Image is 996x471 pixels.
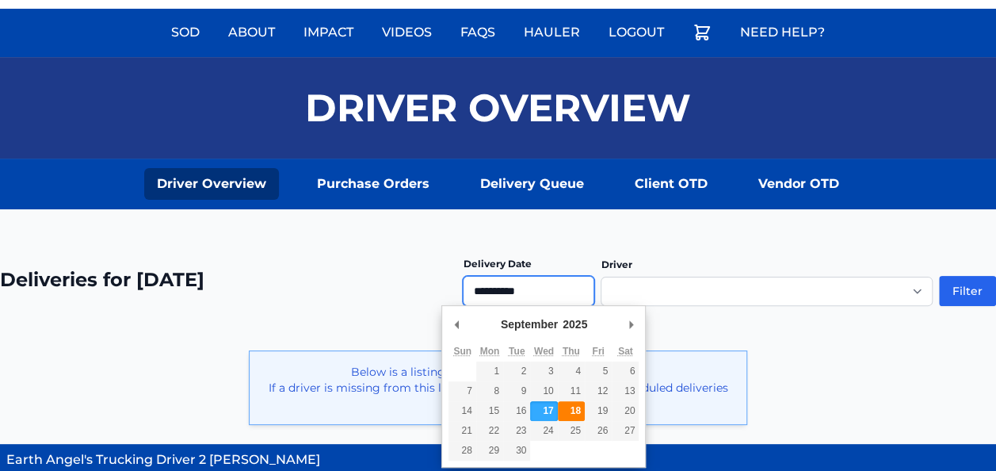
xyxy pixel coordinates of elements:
abbr: Friday [592,346,604,357]
abbr: Sunday [453,346,471,357]
button: 20 [612,401,639,421]
button: 30 [503,441,530,461]
a: Hauler [514,13,590,52]
a: Sod [162,13,209,52]
abbr: Tuesday [509,346,525,357]
button: Previous Month [448,312,464,336]
button: 4 [558,362,585,381]
button: 21 [448,421,475,441]
a: Videos [372,13,441,52]
abbr: Monday [480,346,500,357]
a: Logout [599,13,674,52]
label: Driver [601,258,632,270]
button: 29 [476,441,503,461]
button: 27 [612,421,639,441]
button: 19 [585,401,612,421]
button: 3 [530,362,557,381]
button: 5 [585,362,612,381]
a: Need Help? [731,13,834,52]
label: Delivery Date [463,258,531,270]
a: FAQs [451,13,505,52]
button: 17 [530,401,557,421]
div: 2025 [560,312,590,336]
input: Use the arrow keys to pick a date [463,276,594,306]
button: Next Month [623,312,639,336]
button: 13 [612,381,639,401]
a: Driver Overview [144,168,279,200]
button: 23 [503,421,530,441]
button: 18 [558,401,585,421]
abbr: Wednesday [534,346,554,357]
button: 1 [476,362,503,381]
abbr: Thursday [563,346,580,357]
button: 6 [612,362,639,381]
button: 12 [585,381,612,401]
button: 10 [530,381,557,401]
button: 11 [558,381,585,401]
button: 2 [503,362,530,381]
button: 15 [476,401,503,421]
button: 8 [476,381,503,401]
a: Purchase Orders [304,168,442,200]
a: Client OTD [622,168,720,200]
button: 16 [503,401,530,421]
button: 28 [448,441,475,461]
div: September [498,312,560,336]
button: 24 [530,421,557,441]
p: Below is a listing of drivers with deliveries for [DATE]. If a driver is missing from this list -... [262,364,734,412]
h1: Driver Overview [305,89,691,127]
button: 26 [585,421,612,441]
button: 22 [476,421,503,441]
button: 25 [558,421,585,441]
button: Filter [939,276,996,306]
abbr: Saturday [618,346,633,357]
a: Vendor OTD [746,168,852,200]
a: Impact [294,13,363,52]
button: 9 [503,381,530,401]
a: About [219,13,284,52]
button: 7 [448,381,475,401]
a: Delivery Queue [467,168,597,200]
button: 14 [448,401,475,421]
